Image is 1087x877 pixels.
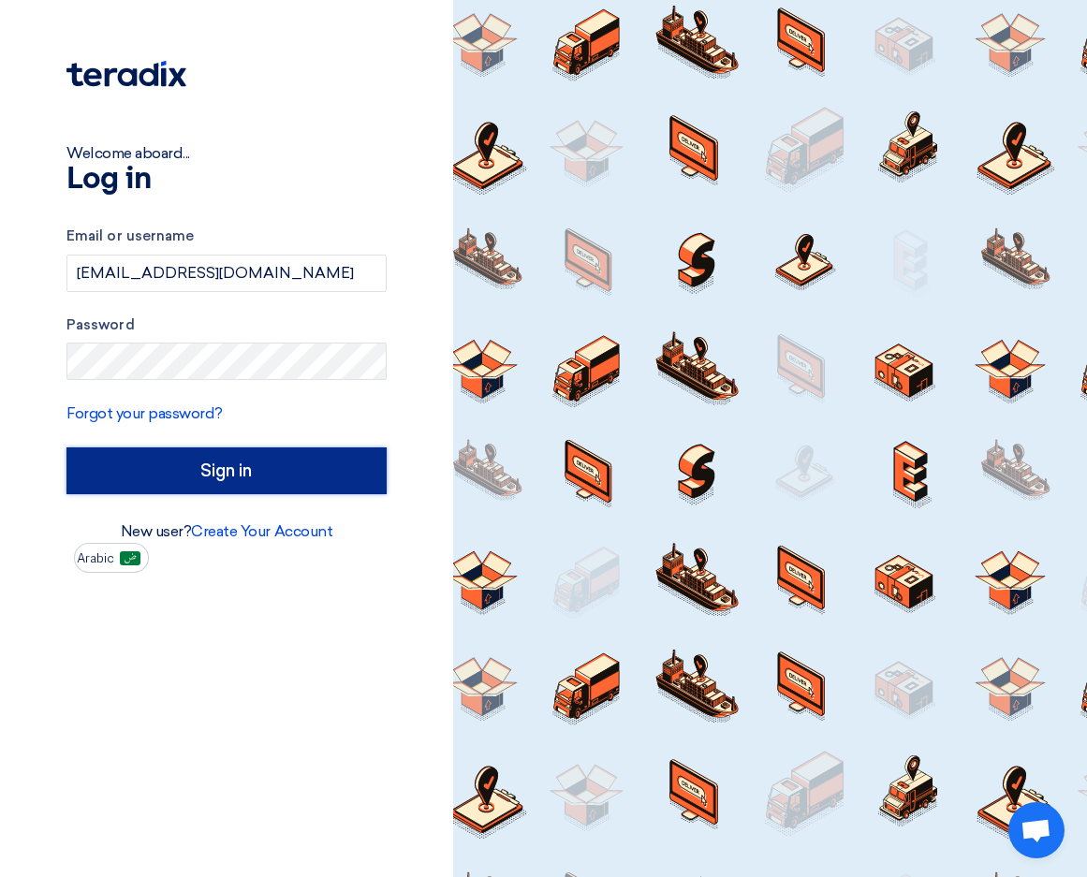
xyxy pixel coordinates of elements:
label: Email or username [66,226,387,247]
h1: Log in [66,165,387,195]
font: New user? [121,522,333,540]
div: Open chat [1008,802,1065,858]
img: Teradix logo [66,61,186,87]
a: Create Your Account [191,522,332,540]
span: Arabic [77,552,114,565]
a: Forgot your password? [66,404,223,422]
label: Password [66,314,387,336]
img: ar-AR.png [120,551,140,565]
input: Enter your business email or username [66,255,387,292]
button: Arabic [74,543,149,573]
input: Sign in [66,447,387,494]
div: Welcome aboard... [66,142,387,165]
